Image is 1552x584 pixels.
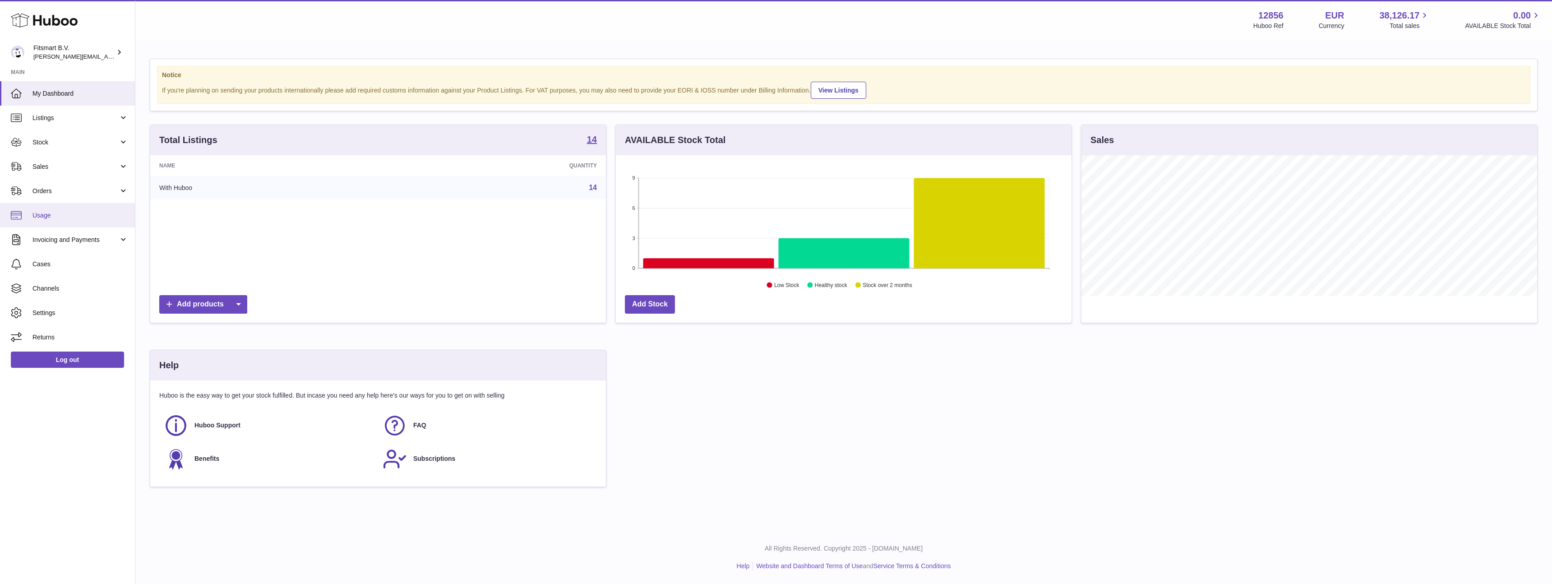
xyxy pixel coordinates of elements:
strong: 14 [587,135,597,144]
text: 3 [632,236,635,241]
span: 38,126.17 [1379,9,1419,22]
span: Channels [32,284,128,293]
a: View Listings [811,82,866,99]
span: AVAILABLE Stock Total [1465,22,1541,30]
text: 9 [632,175,635,181]
a: 0.00 AVAILABLE Stock Total [1465,9,1541,30]
span: Benefits [194,454,219,463]
span: Returns [32,333,128,342]
a: Help [737,562,750,570]
a: Benefits [164,447,374,471]
span: 0.00 [1513,9,1531,22]
strong: EUR [1325,9,1344,22]
span: FAQ [413,421,426,430]
a: 38,126.17 Total sales [1379,9,1430,30]
text: Low Stock [774,282,799,288]
a: Website and Dashboard Terms of Use [756,562,863,570]
div: Huboo Ref [1253,22,1284,30]
span: Orders [32,187,119,195]
p: Huboo is the easy way to get your stock fulfilled. But incase you need any help here's our ways f... [159,391,597,400]
a: Add Stock [625,295,675,314]
a: FAQ [383,413,592,438]
h3: Help [159,359,179,371]
a: 14 [589,184,597,191]
h3: AVAILABLE Stock Total [625,134,725,146]
span: Sales [32,162,119,171]
a: Huboo Support [164,413,374,438]
span: Total sales [1390,22,1430,30]
th: Name [150,155,391,176]
span: My Dashboard [32,89,128,98]
span: Listings [32,114,119,122]
span: Stock [32,138,119,147]
span: Subscriptions [413,454,455,463]
img: jonathan@leaderoo.com [11,46,24,59]
text: 6 [632,205,635,211]
h3: Total Listings [159,134,217,146]
text: 0 [632,265,635,271]
a: Log out [11,352,124,368]
div: Currency [1319,22,1344,30]
h3: Sales [1090,134,1114,146]
td: With Huboo [150,176,391,199]
a: Add products [159,295,247,314]
a: 14 [587,135,597,146]
text: Healthy stock [815,282,848,288]
span: Cases [32,260,128,269]
strong: Notice [162,71,1525,79]
p: All Rights Reserved. Copyright 2025 - [DOMAIN_NAME] [143,544,1545,553]
th: Quantity [391,155,606,176]
span: Huboo Support [194,421,240,430]
text: Stock over 2 months [863,282,912,288]
span: Settings [32,309,128,317]
div: Fitsmart B.V. [33,44,115,61]
a: Service Terms & Conditions [873,562,951,570]
span: [PERSON_NAME][EMAIL_ADDRESS][DOMAIN_NAME] [33,53,181,60]
a: Subscriptions [383,447,592,471]
div: If you're planning on sending your products internationally please add required customs informati... [162,80,1525,99]
span: Usage [32,211,128,220]
strong: 12856 [1258,9,1284,22]
li: and [753,562,951,570]
span: Invoicing and Payments [32,236,119,244]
